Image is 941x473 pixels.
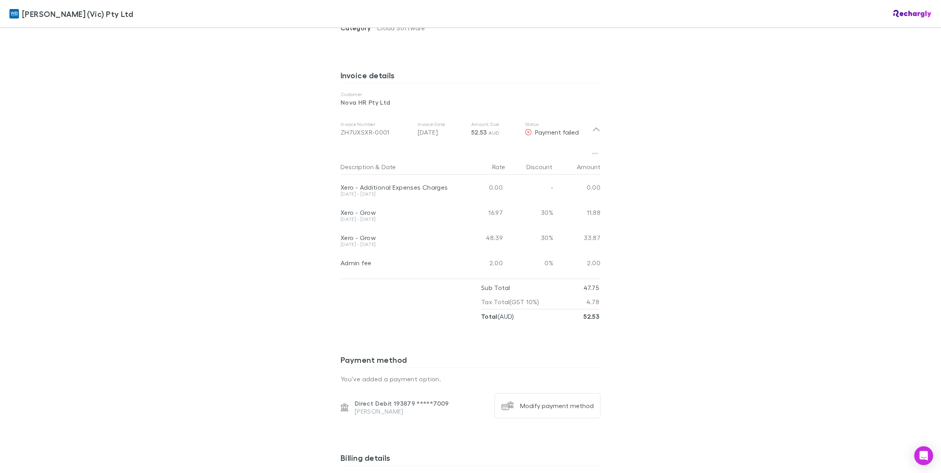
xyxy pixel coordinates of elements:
div: Modify payment method [520,402,594,410]
div: Invoice NumberZH7UXSXR-0001Invoice Date[DATE]Amount Due52.53 AUDStatusPayment failed [334,113,607,145]
h3: Billing details [341,453,600,466]
img: William Buck (Vic) Pty Ltd's Logo [9,9,19,18]
p: ( AUD ) [481,309,514,323]
h3: Invoice details [341,70,600,83]
div: - [506,175,553,200]
span: [PERSON_NAME] (Vic) Pty Ltd [22,8,133,20]
div: 48.39 [459,225,506,250]
span: AUD [489,130,499,136]
div: 2.00 [553,250,600,275]
div: 11.88 [553,200,600,225]
p: Tax Total (GST 10%) [481,295,539,309]
p: Amount Due [471,121,519,127]
p: Invoice Date [418,121,465,127]
p: Status [525,121,592,127]
span: 52.53 [471,128,487,136]
div: 0.00 [459,175,506,200]
div: ZH7UXSXR-0001 [341,127,411,137]
div: 16.97 [459,200,506,225]
p: 47.75 [583,281,599,295]
span: Category [341,24,377,32]
img: Modify payment method's Logo [501,399,514,412]
h3: Payment method [341,355,600,368]
div: 0% [506,250,553,275]
div: [DATE] - [DATE] [341,217,456,222]
img: Rechargly Logo [893,10,932,18]
div: Xero - Grow [341,234,456,242]
span: Payment failed [535,128,579,136]
p: [PERSON_NAME] [355,407,449,415]
div: 33.87 [553,225,600,250]
button: Date [382,159,396,175]
p: Direct Debit 193879 ***** 7009 [355,399,449,407]
div: Xero - Additional Expenses Charges [341,183,456,191]
div: Admin fee [341,259,456,267]
div: & [341,159,456,175]
div: [DATE] - [DATE] [341,242,456,247]
p: Nova HR Pty Ltd [341,98,600,107]
div: [DATE] - [DATE] [341,192,456,196]
p: You’ve added a payment option. [341,374,600,384]
div: 2.00 [459,250,506,275]
p: Sub Total [481,281,510,295]
p: Invoice Number [341,121,411,127]
strong: Total [481,312,498,320]
p: Customer [341,91,600,98]
p: 4.78 [586,295,599,309]
p: [DATE] [418,127,465,137]
div: 30% [506,225,553,250]
button: Modify payment method [495,393,600,418]
div: Xero - Grow [341,209,456,216]
div: 0.00 [553,175,600,200]
div: Open Intercom Messenger [914,446,933,465]
div: 30% [506,200,553,225]
strong: 52.53 [583,312,599,320]
button: Description [341,159,374,175]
